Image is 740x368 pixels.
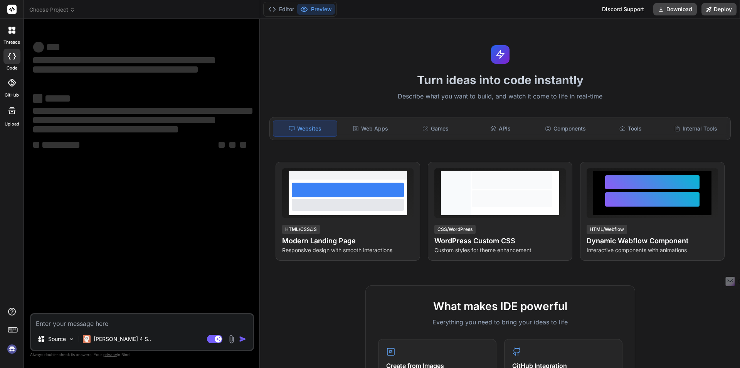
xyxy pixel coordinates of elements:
[94,335,151,343] p: [PERSON_NAME] 4 S..
[229,142,235,148] span: ‌
[33,94,42,103] span: ‌
[83,335,91,343] img: Claude 4 Sonnet
[42,142,79,148] span: ‌
[47,44,59,50] span: ‌
[587,246,718,254] p: Interactive components with animations
[103,352,117,357] span: privacy
[7,65,17,71] label: code
[282,225,320,234] div: HTML/CSS/JS
[33,57,215,63] span: ‌
[219,142,225,148] span: ‌
[29,6,75,14] span: Choose Project
[265,4,297,15] button: Editor
[599,120,663,137] div: Tools
[534,120,597,137] div: Components
[5,121,19,127] label: Upload
[434,246,566,254] p: Custom styles for theme enhancement
[33,117,215,123] span: ‌
[30,351,254,358] p: Always double-check its answers. Your in Bind
[33,42,44,53] span: ‌
[339,120,402,137] div: Web Apps
[469,120,532,137] div: APIs
[33,66,198,73] span: ‌
[33,126,178,132] span: ‌
[653,3,697,15] button: Download
[597,3,649,15] div: Discord Support
[3,39,20,46] label: threads
[45,95,70,102] span: ‌
[265,73,735,87] h1: Turn ideas into code instantly
[404,120,468,137] div: Games
[5,343,18,356] img: signin
[240,142,246,148] span: ‌
[587,225,627,234] div: HTML/Webflow
[664,120,727,137] div: Internal Tools
[282,236,414,246] h4: Modern Landing Page
[434,236,566,246] h4: WordPress Custom CSS
[701,3,737,15] button: Deploy
[378,298,622,314] h2: What makes IDE powerful
[227,335,236,344] img: attachment
[239,335,247,343] img: icon
[48,335,66,343] p: Source
[297,4,335,15] button: Preview
[5,92,19,98] label: GitHub
[587,236,718,246] h4: Dynamic Webflow Component
[434,225,476,234] div: CSS/WordPress
[273,120,337,137] div: Websites
[33,142,39,148] span: ‌
[282,246,414,254] p: Responsive design with smooth interactions
[33,108,252,114] span: ‌
[68,336,75,343] img: Pick Models
[378,317,622,327] p: Everything you need to bring your ideas to life
[265,92,735,102] p: Describe what you want to build, and watch it come to life in real-time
